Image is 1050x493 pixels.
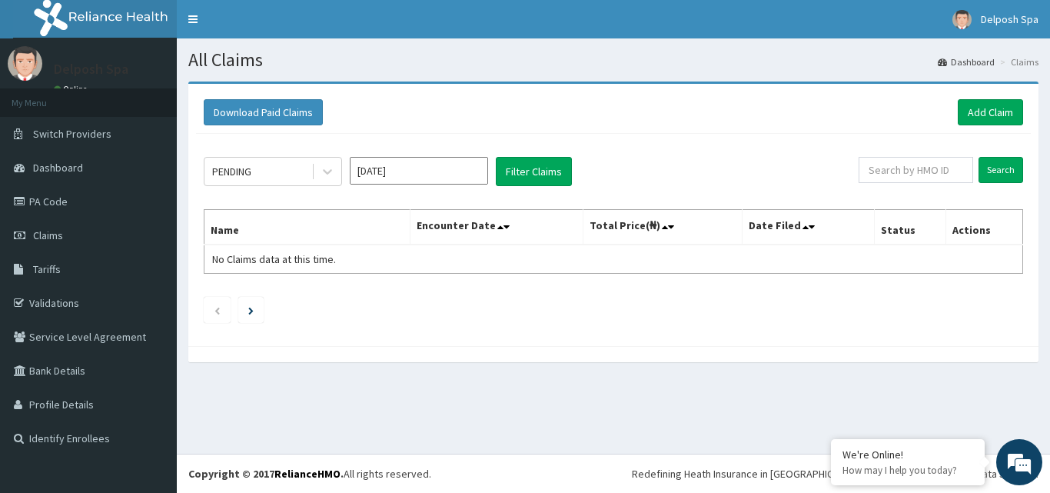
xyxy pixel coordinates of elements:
th: Date Filed [743,210,875,245]
th: Status [875,210,946,245]
p: How may I help you today? [842,464,973,477]
p: Delposh Spa [54,62,128,76]
input: Search by HMO ID [859,157,973,183]
span: Delposh Spa [981,12,1038,26]
span: Dashboard [33,161,83,175]
th: Name [204,210,410,245]
a: Online [54,84,91,95]
a: Next page [248,303,254,317]
img: User Image [952,10,972,29]
img: User Image [8,46,42,81]
h1: All Claims [188,50,1038,70]
footer: All rights reserved. [177,454,1050,493]
button: Filter Claims [496,157,572,186]
a: Add Claim [958,99,1023,125]
span: Switch Providers [33,127,111,141]
th: Actions [945,210,1022,245]
span: Claims [33,228,63,242]
input: Search [979,157,1023,183]
input: Select Month and Year [350,157,488,185]
th: Total Price(₦) [583,210,743,245]
a: Previous page [214,303,221,317]
strong: Copyright © 2017 . [188,467,344,481]
div: We're Online! [842,448,973,461]
button: Download Paid Claims [204,99,323,125]
div: PENDING [212,164,251,179]
li: Claims [996,55,1038,68]
div: Redefining Heath Insurance in [GEOGRAPHIC_DATA] using Telemedicine and Data Science! [632,466,1038,481]
a: Dashboard [938,55,995,68]
span: No Claims data at this time. [212,252,336,266]
span: Tariffs [33,262,61,276]
a: RelianceHMO [274,467,341,481]
th: Encounter Date [410,210,583,245]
